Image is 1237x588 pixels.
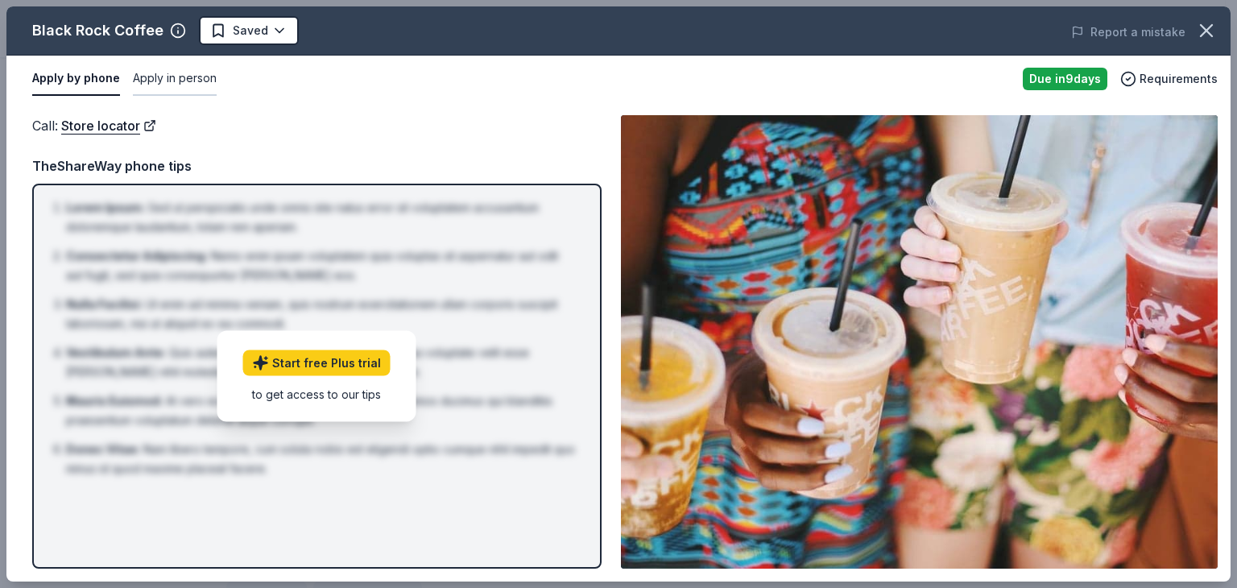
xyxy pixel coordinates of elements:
span: Nulla Facilisi : [66,297,143,311]
span: Consectetur Adipiscing : [66,249,208,263]
span: Mauris Euismod : [66,394,163,408]
li: Ut enim ad minima veniam, quis nostrum exercitationem ullam corporis suscipit laboriosam, nisi ut... [66,295,577,333]
div: to get access to our tips [243,385,391,402]
div: Call : [32,115,602,136]
div: Black Rock Coffee [32,18,163,43]
button: Report a mistake [1071,23,1185,42]
span: Saved [233,21,268,40]
button: Apply by phone [32,62,120,96]
li: Nam libero tempore, cum soluta nobis est eligendi optio cumque nihil impedit quo minus id quod ma... [66,440,577,478]
a: Start free Plus trial [243,350,391,375]
button: Saved [199,16,299,45]
li: At vero eos et accusamus et iusto odio dignissimos ducimus qui blanditiis praesentium voluptatum ... [66,391,577,430]
li: Nemo enim ipsam voluptatem quia voluptas sit aspernatur aut odit aut fugit, sed quia consequuntur... [66,246,577,285]
div: Due in 9 days [1023,68,1107,90]
a: Store locator [61,115,156,136]
div: TheShareWay phone tips [32,155,602,176]
button: Apply in person [133,62,217,96]
button: Requirements [1120,69,1218,89]
li: Sed ut perspiciatis unde omnis iste natus error sit voluptatem accusantium doloremque laudantium,... [66,198,577,237]
img: Image for Black Rock Coffee [621,115,1218,569]
span: Requirements [1140,69,1218,89]
span: Donec Vitae : [66,442,140,456]
span: Vestibulum Ante : [66,346,166,359]
span: Lorem Ipsum : [66,201,145,214]
li: Quis autem vel eum iure reprehenderit qui in ea voluptate velit esse [PERSON_NAME] nihil molestia... [66,343,577,382]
